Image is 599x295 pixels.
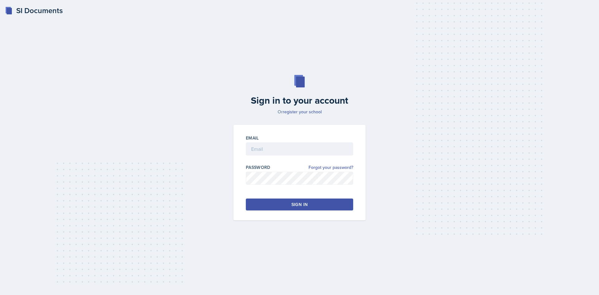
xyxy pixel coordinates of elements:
label: Email [246,135,259,141]
div: Sign in [291,201,308,208]
label: Password [246,164,270,170]
input: Email [246,142,353,155]
a: register your school [283,109,322,115]
a: Forgot your password? [309,164,353,171]
a: SI Documents [5,5,63,16]
p: Or [230,109,369,115]
h2: Sign in to your account [230,95,369,106]
button: Sign in [246,199,353,210]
